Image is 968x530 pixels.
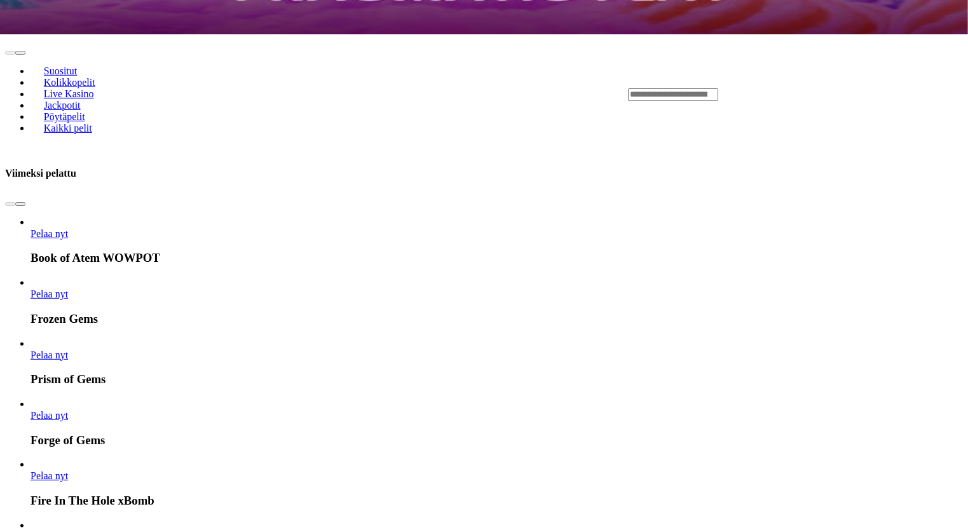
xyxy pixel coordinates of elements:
span: Live Kasino [39,88,99,99]
span: Pelaa nyt [31,410,68,421]
a: Kaikki pelit [31,119,106,138]
span: Pelaa nyt [31,228,68,239]
button: next slide [15,51,25,55]
span: Pelaa nyt [31,470,68,481]
span: Pöytäpelit [39,111,90,122]
a: Jackpotit [31,96,93,115]
input: Search [628,88,718,101]
a: Forge of Gems [31,410,68,421]
a: Suositut [31,62,90,81]
span: Suositut [39,65,82,76]
button: prev slide [5,202,15,206]
span: Jackpotit [39,100,86,111]
span: Pelaa nyt [31,289,68,299]
button: prev slide [5,51,15,55]
a: Frozen Gems [31,289,68,299]
a: Fire In The Hole xBomb [31,470,68,481]
header: Lobby [5,32,963,156]
nav: Lobby [5,44,603,144]
a: Prism of Gems [31,350,68,360]
span: Kolikkopelit [39,77,100,88]
h3: Viimeksi pelattu [5,167,76,179]
a: Book of Atem WOWPOT [31,228,68,239]
span: Pelaa nyt [31,350,68,360]
span: Kaikki pelit [39,123,97,133]
a: Pöytäpelit [31,107,98,126]
button: next slide [15,202,25,206]
a: Kolikkopelit [31,73,108,92]
a: Live Kasino [31,85,107,104]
